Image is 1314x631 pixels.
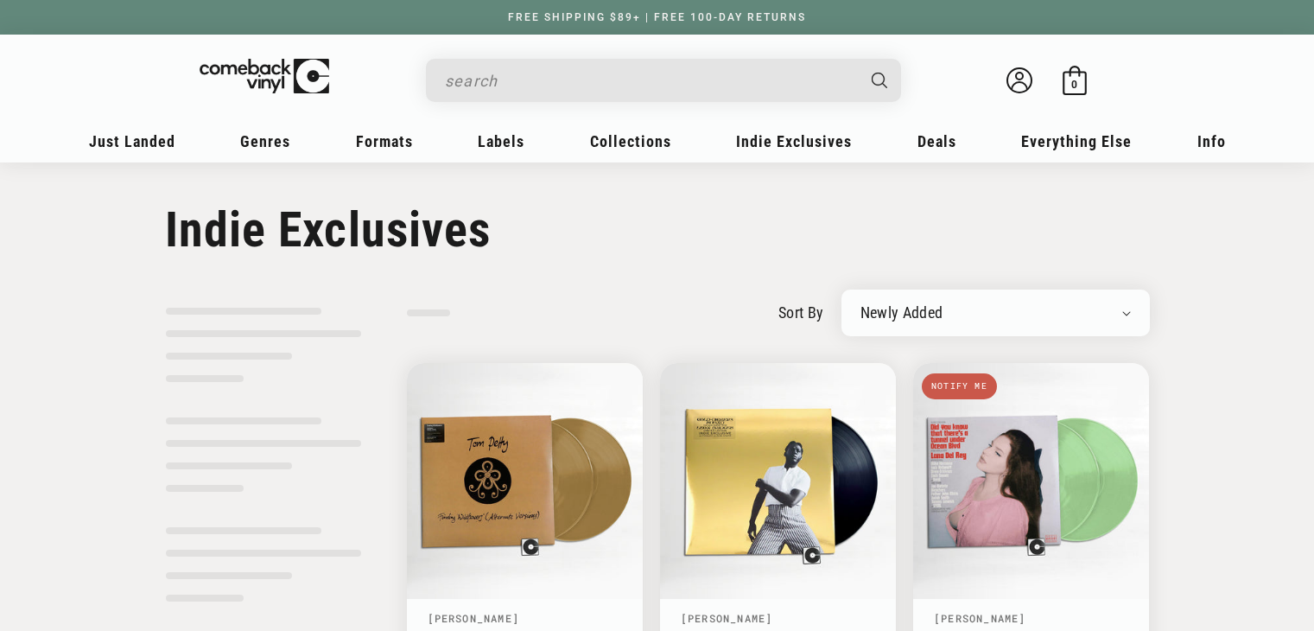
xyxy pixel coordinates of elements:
[89,132,175,150] span: Just Landed
[856,59,903,102] button: Search
[426,59,901,102] div: Search
[428,611,520,625] a: [PERSON_NAME]
[917,132,956,150] span: Deals
[356,132,413,150] span: Formats
[1021,132,1132,150] span: Everything Else
[478,132,524,150] span: Labels
[681,611,773,625] a: [PERSON_NAME]
[778,301,824,324] label: sort by
[934,611,1026,625] a: [PERSON_NAME]
[445,63,854,99] input: search
[590,132,671,150] span: Collections
[240,132,290,150] span: Genres
[1197,132,1226,150] span: Info
[736,132,852,150] span: Indie Exclusives
[165,201,1150,258] h1: Indie Exclusives
[1071,78,1077,91] span: 0
[491,11,823,23] a: FREE SHIPPING $89+ | FREE 100-DAY RETURNS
